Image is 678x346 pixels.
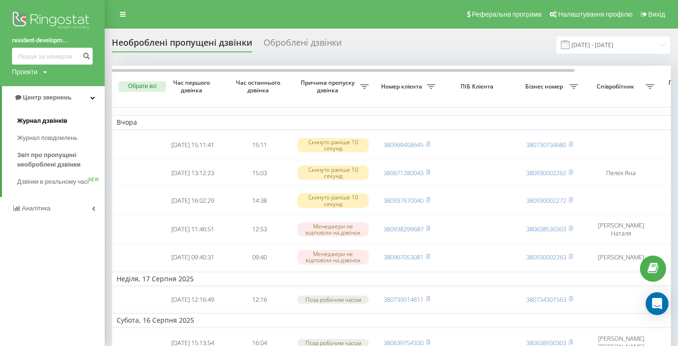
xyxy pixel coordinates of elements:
span: Аналiтика [22,205,50,212]
a: resident-developm... [12,36,93,45]
td: [DATE] 11:46:51 [159,216,226,243]
a: Журнал дзвінків [17,112,105,129]
span: Центр звернень [23,94,71,101]
td: 14:38 [226,188,293,214]
a: 380930002272 [526,196,566,205]
span: Час першого дзвінка [167,79,218,94]
td: 12:53 [226,216,293,243]
span: Дзвінки в реальному часі [17,177,88,187]
td: [DATE] 13:12:23 [159,160,226,186]
span: Журнал повідомлень [17,133,78,143]
div: Скинуто раніше 10 секунд [297,138,369,152]
td: Пелех Яна [583,160,659,186]
a: 380938299687 [383,225,423,233]
td: [PERSON_NAME] [583,245,659,270]
a: Центр звернень [2,86,105,109]
td: [DATE] 12:16:49 [159,288,226,311]
span: Налаштування профілю [558,10,632,18]
button: Обрати всі [118,81,166,92]
input: Пошук за номером [12,48,93,65]
div: Скинуто раніше 10 секунд [297,166,369,180]
div: Менеджери не відповіли на дзвінок [297,250,369,264]
a: 380739014811 [383,295,423,304]
td: 12:16 [226,288,293,311]
a: 380730734680 [526,140,566,149]
div: Поза робочим часом [297,296,369,304]
span: Співробітник [588,83,646,90]
div: Менеджери не відповіли на дзвінок [297,222,369,237]
a: 380930002263 [526,253,566,261]
td: [PERSON_NAME] Наталя [583,216,659,243]
span: Журнал дзвінків [17,116,68,126]
span: Реферальна програма [472,10,542,18]
a: 380930002262 [526,168,566,177]
td: 15:11 [226,132,293,158]
span: Звіт про пропущені необроблені дзвінки [17,150,100,169]
a: Звіт про пропущені необроблені дзвінки [17,147,105,173]
div: Open Intercom Messenger [646,292,668,315]
td: [DATE] 16:02:29 [159,188,226,214]
td: 09:40 [226,245,293,270]
span: Час останнього дзвінка [234,79,285,94]
img: Ringostat logo [12,10,93,33]
div: Оброблені дзвінки [264,38,342,52]
span: Бізнес номер [521,83,570,90]
span: Вихід [649,10,665,18]
td: 15:03 [226,160,293,186]
a: 380937670040 [383,196,423,205]
a: 380734301563 [526,295,566,304]
td: [DATE] 09:40:31 [159,245,226,270]
div: Проекти [12,67,38,77]
div: Скинуто раніше 10 секунд [297,193,369,208]
span: Номер клієнта [378,83,427,90]
a: Журнал повідомлень [17,129,105,147]
span: Причина пропуску дзвінка [297,79,360,94]
a: Дзвінки в реальному часіNEW [17,173,105,190]
a: 380638530303 [526,225,566,233]
a: 380969458645 [383,140,423,149]
td: [DATE] 15:11:41 [159,132,226,158]
a: 380671280043 [383,168,423,177]
span: ПІБ Клієнта [448,83,508,90]
a: 380967053081 [383,253,423,261]
div: Необроблені пропущені дзвінки [112,38,252,52]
